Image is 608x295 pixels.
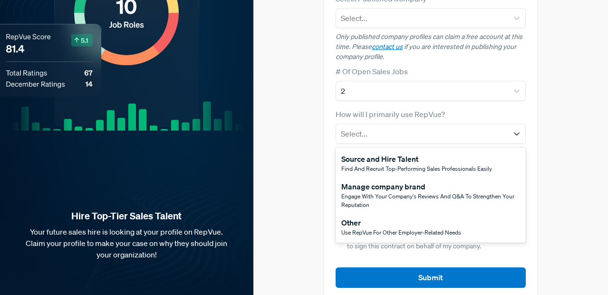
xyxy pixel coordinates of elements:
[341,181,520,192] div: Manage company brand
[372,42,403,51] a: contact us
[336,108,445,120] label: How will I primarily use RepVue?
[15,226,238,260] p: Your future sales hire is looking at your profile on RepVue. Claim your profile to make your case...
[341,153,492,165] div: Source and Hire Talent
[341,217,461,228] div: Other
[341,192,514,209] span: Engage with your company's reviews and Q&A to strengthen your reputation
[15,210,238,222] strong: Hire Top-Tier Sales Talent
[336,267,526,288] button: Submit
[341,228,461,236] span: Use RepVue for other employer-related needs
[336,32,526,62] p: Only published company profiles can claim a free account at this time. Please if you are interest...
[341,165,492,173] span: Find and recruit top-performing sales professionals easily
[336,66,408,77] label: # Of Open Sales Jobs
